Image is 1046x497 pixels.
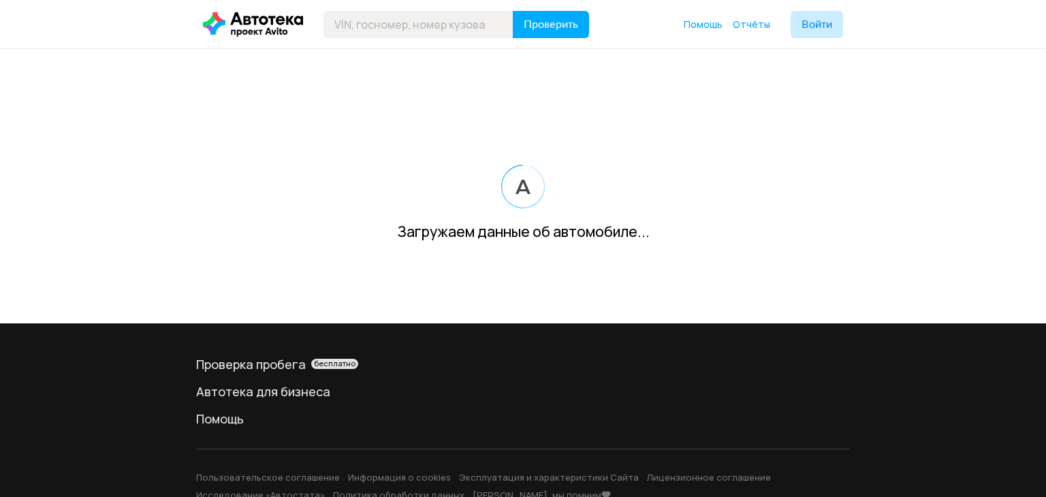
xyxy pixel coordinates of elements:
div: Проверка пробега [196,356,850,372]
span: Проверить [524,19,578,30]
button: Проверить [513,11,589,38]
a: Информация о cookies [348,471,451,483]
a: Эксплуатация и характеристики Сайта [459,471,639,483]
a: Проверка пробегабесплатно [196,356,850,372]
input: VIN, госномер, номер кузова [323,11,513,38]
a: Помощь [196,411,850,427]
a: Отчёты [733,18,770,31]
a: Пользовательское соглашение [196,471,340,483]
a: Автотека для бизнеса [196,383,850,400]
a: Лицензионное соглашение [647,471,771,483]
div: Загружаем данные об автомобиле... [397,222,650,242]
a: Помощь [684,18,723,31]
span: Войти [802,19,832,30]
span: бесплатно [314,359,355,368]
button: Войти [791,11,843,38]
